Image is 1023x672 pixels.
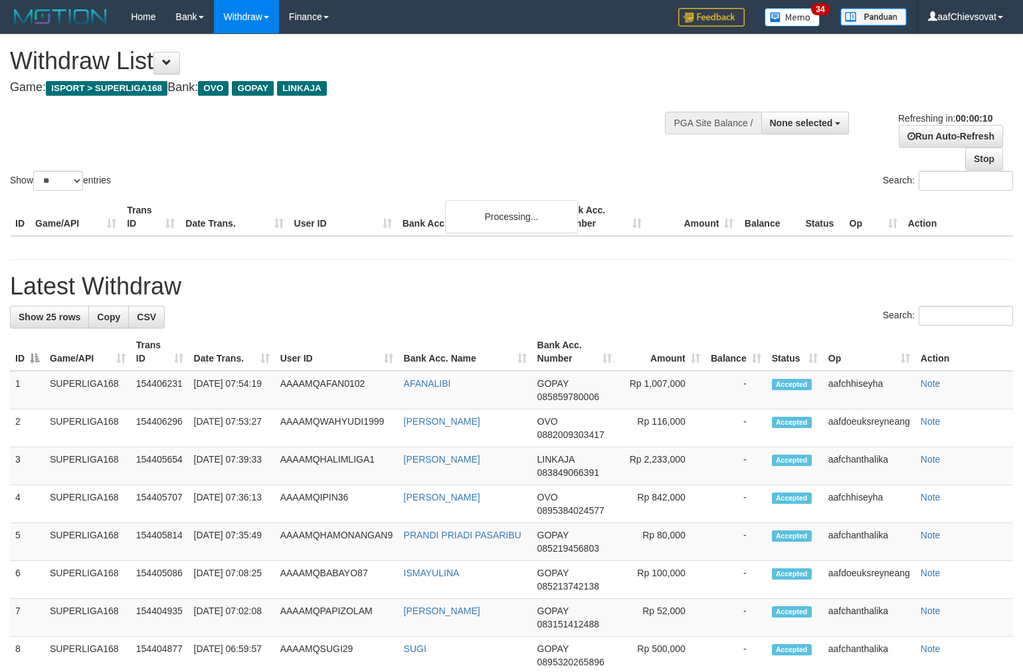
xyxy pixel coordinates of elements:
[404,416,480,427] a: [PERSON_NAME]
[921,568,941,578] a: Note
[45,409,131,447] td: SUPERLIGA168
[45,485,131,523] td: SUPERLIGA168
[404,492,480,503] a: [PERSON_NAME]
[10,333,45,371] th: ID: activate to sort column descending
[10,371,45,409] td: 1
[537,378,569,389] span: GOPAY
[919,306,1013,326] input: Search:
[131,523,189,561] td: 154405814
[898,113,992,124] span: Refreshing in:
[823,485,915,523] td: aafchhiseyha
[537,543,599,554] span: Copy 085219456803 to clipboard
[131,599,189,637] td: 154404935
[617,333,705,371] th: Amount: activate to sort column ascending
[617,485,705,523] td: Rp 842,000
[137,312,156,322] span: CSV
[899,125,1003,148] a: Run Auto-Refresh
[97,312,120,322] span: Copy
[30,198,122,236] th: Game/API
[275,371,399,409] td: AAAAMQAFAN0102
[840,8,907,26] img: panduan.png
[767,333,823,371] th: Status: activate to sort column ascending
[903,198,1013,236] th: Action
[772,417,812,428] span: Accepted
[617,371,705,409] td: Rp 1,007,000
[537,505,604,516] span: Copy 0895384024577 to clipboard
[537,467,599,478] span: Copy 083849066391 to clipboard
[823,523,915,561] td: aafchanthalika
[33,171,83,191] select: Showentries
[275,523,399,561] td: AAAAMQHAMONANGAN9
[275,599,399,637] td: AAAAMQPAPIZOLAM
[883,306,1013,326] label: Search:
[921,606,941,616] a: Note
[10,447,45,485] td: 3
[772,379,812,390] span: Accepted
[10,198,30,236] th: ID
[765,8,820,27] img: Button%20Memo.svg
[19,312,80,322] span: Show 25 rows
[772,493,812,504] span: Accepted
[665,112,761,134] div: PGA Site Balance /
[189,371,275,409] td: [DATE] 07:54:19
[404,454,480,465] a: [PERSON_NAME]
[275,409,399,447] td: AAAAMQWAHYUDI1999
[772,455,812,466] span: Accepted
[532,333,618,371] th: Bank Acc. Number: activate to sort column ascending
[705,523,767,561] td: -
[10,599,45,637] td: 7
[397,198,555,236] th: Bank Acc. Name
[131,447,189,485] td: 154405654
[275,447,399,485] td: AAAAMQHALIMLIGA1
[10,561,45,599] td: 6
[289,198,397,236] th: User ID
[883,171,1013,191] label: Search:
[46,81,167,96] span: ISPORT > SUPERLIGA168
[10,273,1013,300] h1: Latest Withdraw
[823,333,915,371] th: Op: activate to sort column ascending
[705,371,767,409] td: -
[404,606,480,616] a: [PERSON_NAME]
[761,112,850,134] button: None selected
[915,333,1013,371] th: Action
[772,530,812,542] span: Accepted
[10,171,111,191] label: Show entries
[131,409,189,447] td: 154406296
[823,371,915,409] td: aafchhiseyha
[45,523,131,561] td: SUPERLIGA168
[404,568,460,578] a: ISMAYULINA
[617,523,705,561] td: Rp 80,000
[404,530,521,540] a: PRANDI PRIADI PASARIBU
[965,148,1003,170] a: Stop
[189,523,275,561] td: [DATE] 07:35:49
[445,200,578,233] div: Processing...
[189,561,275,599] td: [DATE] 07:08:25
[404,378,451,389] a: AFANALIBI
[811,3,829,15] span: 34
[921,643,941,654] a: Note
[399,333,532,371] th: Bank Acc. Name: activate to sort column ascending
[128,306,165,328] a: CSV
[537,619,599,629] span: Copy 083151412488 to clipboard
[617,409,705,447] td: Rp 116,000
[537,581,599,592] span: Copy 085213742138 to clipboard
[275,561,399,599] td: AAAAMQBABAYO87
[921,454,941,465] a: Note
[277,81,327,96] span: LINKAJA
[232,81,274,96] span: GOPAY
[823,447,915,485] td: aafchanthalika
[180,198,288,236] th: Date Trans.
[537,530,569,540] span: GOPAY
[537,492,558,503] span: OVO
[537,416,558,427] span: OVO
[189,333,275,371] th: Date Trans.: activate to sort column ascending
[921,416,941,427] a: Note
[647,198,739,236] th: Amount
[275,485,399,523] td: AAAAMQIPIN36
[772,644,812,655] span: Accepted
[705,561,767,599] td: -
[844,198,903,236] th: Op
[705,599,767,637] td: -
[10,409,45,447] td: 2
[131,371,189,409] td: 154406231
